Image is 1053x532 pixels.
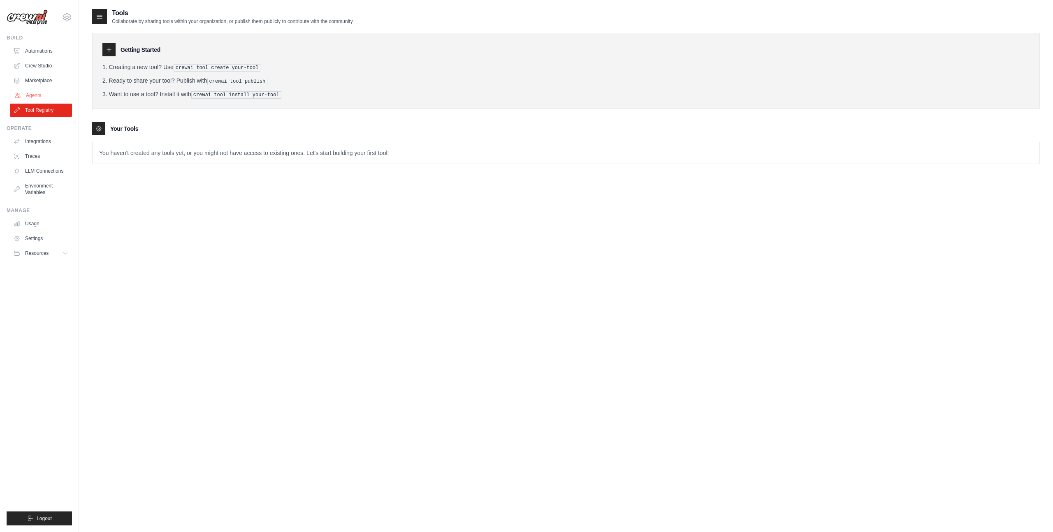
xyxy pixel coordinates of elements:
[191,91,281,99] pre: crewai tool install your-tool
[37,515,52,522] span: Logout
[10,232,72,245] a: Settings
[102,63,1030,72] li: Creating a new tool? Use
[10,217,72,230] a: Usage
[10,135,72,148] a: Integrations
[93,142,1039,164] p: You haven't created any tools yet, or you might not have access to existing ones. Let's start bui...
[174,64,261,72] pre: crewai tool create your-tool
[25,250,49,257] span: Resources
[207,78,268,85] pre: crewai tool publish
[112,18,354,25] p: Collaborate by sharing tools within your organization, or publish them publicly to contribute wit...
[7,9,48,25] img: Logo
[10,164,72,178] a: LLM Connections
[121,46,160,54] h3: Getting Started
[7,207,72,214] div: Manage
[10,59,72,72] a: Crew Studio
[102,76,1030,85] li: Ready to share your tool? Publish with
[7,511,72,525] button: Logout
[102,90,1030,99] li: Want to use a tool? Install it with
[10,44,72,58] a: Automations
[7,35,72,41] div: Build
[10,104,72,117] a: Tool Registry
[10,179,72,199] a: Environment Variables
[112,8,354,18] h2: Tools
[110,125,138,133] h3: Your Tools
[10,74,72,87] a: Marketplace
[10,247,72,260] button: Resources
[11,89,73,102] a: Agents
[10,150,72,163] a: Traces
[7,125,72,132] div: Operate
